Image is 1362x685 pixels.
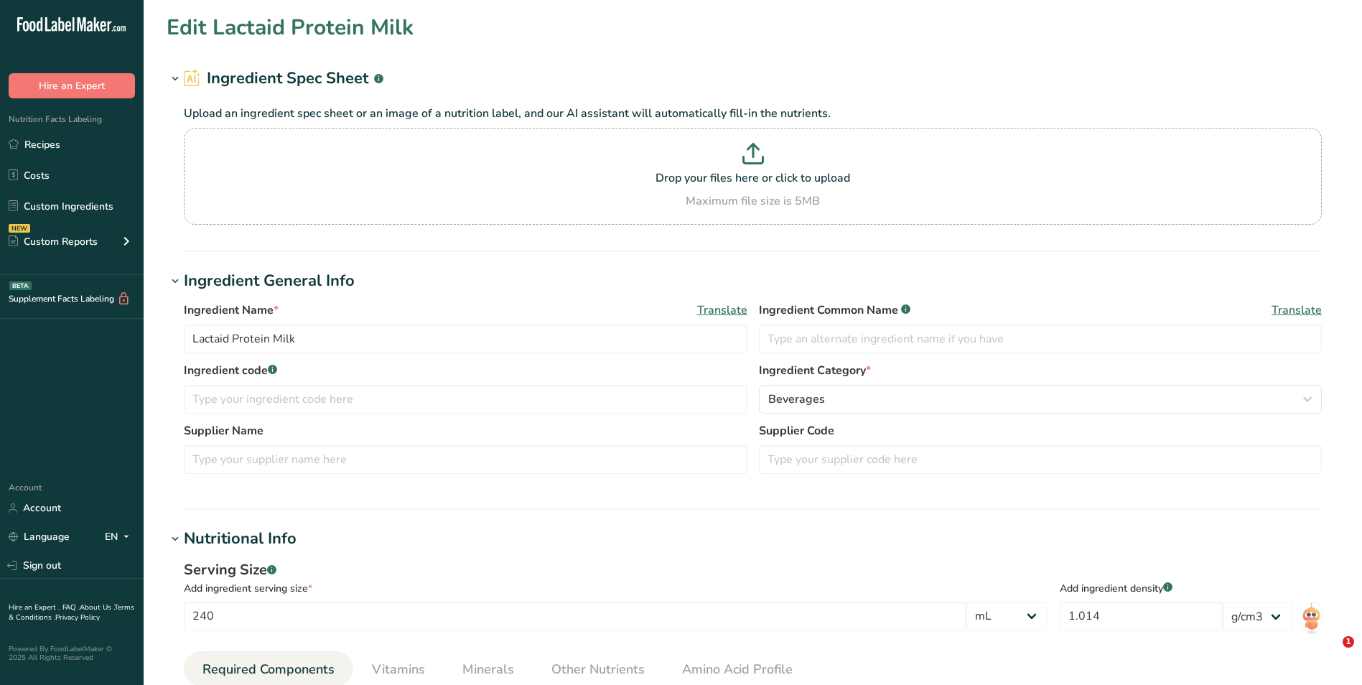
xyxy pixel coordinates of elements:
span: Translate [697,302,747,319]
iframe: Intercom live chat [1313,636,1348,671]
p: Upload an ingredient spec sheet or an image of a nutrition label, and our AI assistant will autom... [184,105,1322,122]
input: Type your supplier name here [184,445,747,474]
button: Beverages [759,385,1323,414]
div: Maximum file size is 5MB [187,192,1318,210]
span: Beverages [768,391,825,408]
label: Ingredient code [184,362,747,379]
img: ai-bot.1dcbe71.gif [1301,602,1322,635]
a: About Us . [80,602,114,612]
div: Serving Size [184,559,1048,581]
label: Supplier Code [759,422,1323,439]
div: Add ingredient density [1060,581,1223,596]
span: Ingredient Name [184,302,279,319]
span: 1 [1343,636,1354,648]
span: Other Nutrients [551,660,645,679]
a: Hire an Expert . [9,602,60,612]
div: Custom Reports [9,234,98,249]
input: Type your supplier code here [759,445,1323,474]
div: NEW [9,224,30,233]
div: Powered By FoodLabelMaker © 2025 All Rights Reserved [9,645,135,662]
p: Drop your files here or click to upload [187,169,1318,187]
a: Language [9,524,70,549]
h1: Edit Lactaid Protein Milk [167,11,414,44]
span: Required Components [202,660,335,679]
span: Ingredient Common Name [759,302,910,319]
span: Translate [1272,302,1322,319]
input: Type your ingredient name here [184,325,747,353]
input: Type your density here [1060,602,1223,630]
button: Hire an Expert [9,73,135,98]
span: Amino Acid Profile [682,660,793,679]
span: Vitamins [372,660,425,679]
label: Supplier Name [184,422,747,439]
span: Minerals [462,660,514,679]
input: Type your ingredient code here [184,385,747,414]
div: Nutritional Info [184,527,297,551]
h2: Ingredient Spec Sheet [184,67,383,90]
div: BETA [9,281,32,290]
div: EN [105,528,135,546]
a: Privacy Policy [55,612,100,623]
a: Terms & Conditions . [9,602,134,623]
input: Type an alternate ingredient name if you have [759,325,1323,353]
label: Ingredient Category [759,362,1323,379]
a: FAQ . [62,602,80,612]
input: Type your serving size here [184,602,966,630]
div: Ingredient General Info [184,269,355,293]
div: Add ingredient serving size [184,581,1048,596]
